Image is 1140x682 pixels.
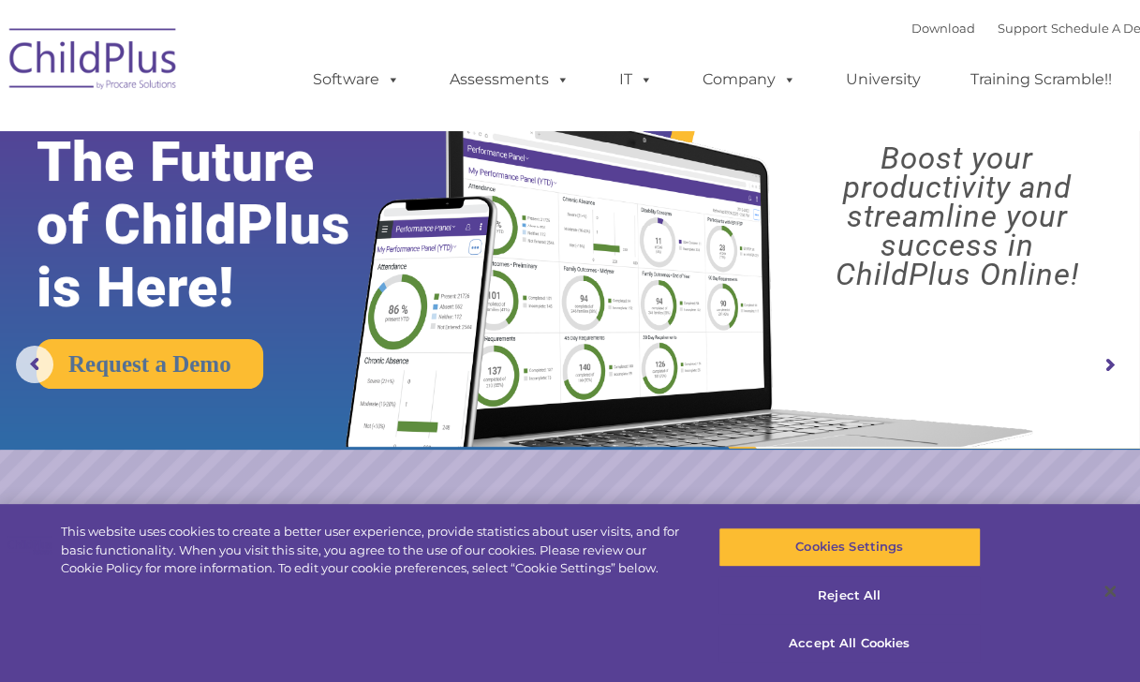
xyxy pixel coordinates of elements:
button: Cookies Settings [718,527,981,567]
a: Download [911,21,975,36]
a: IT [600,61,672,98]
button: Accept All Cookies [718,624,981,663]
button: Close [1089,571,1131,612]
a: Request a Demo [37,339,263,389]
a: Support [998,21,1047,36]
rs-layer: Boost your productivity and streamline your success in ChildPlus Online! [788,143,1126,289]
span: Last name [255,124,312,138]
a: Software [294,61,419,98]
div: This website uses cookies to create a better user experience, provide statistics about user visit... [61,523,684,578]
a: Assessments [431,61,588,98]
rs-layer: The Future of ChildPlus is Here! [37,130,401,319]
span: Phone number [255,200,334,215]
a: University [827,61,940,98]
a: Training Scramble!! [952,61,1131,98]
button: Reject All [718,576,981,615]
a: Company [684,61,815,98]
